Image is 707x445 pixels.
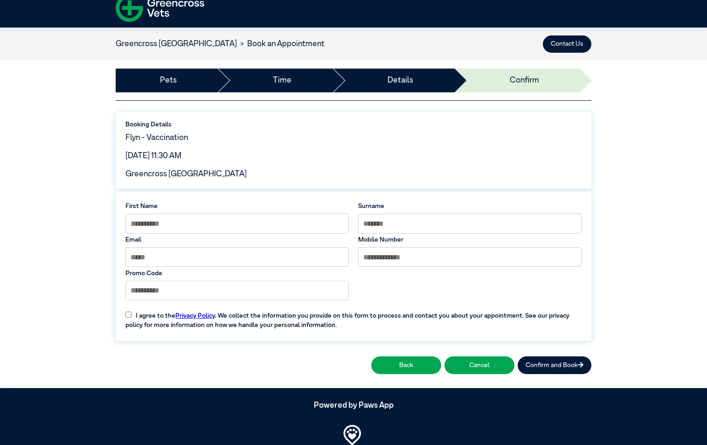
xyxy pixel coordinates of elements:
input: I agree to thePrivacy Policy. We collect the information you provide on this form to process and ... [125,312,132,318]
li: Book an Appointment [237,38,325,50]
label: Surname [358,202,582,211]
span: Flyn - Vaccination [125,134,188,142]
span: Greencross [GEOGRAPHIC_DATA] [125,170,247,178]
a: Time [273,75,291,87]
label: Email [125,235,349,244]
button: Contact Us [543,35,591,53]
h5: Powered by Paws App [116,401,591,410]
a: Pets [160,75,177,87]
label: I agree to the . We collect the information you provide on this form to process and contact you a... [121,305,586,330]
label: Mobile Number [358,235,582,244]
button: Cancel [444,356,514,374]
nav: breadcrumb [116,38,325,50]
label: Promo Code [125,269,349,278]
button: Confirm and Book [518,356,591,374]
label: First Name [125,202,349,211]
label: Booking Details [125,120,582,129]
button: Back [371,356,441,374]
span: [DATE] 11:30 AM [125,152,181,160]
a: Privacy Policy [175,313,215,319]
a: Details [388,75,413,87]
a: Greencross [GEOGRAPHIC_DATA] [116,40,237,48]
